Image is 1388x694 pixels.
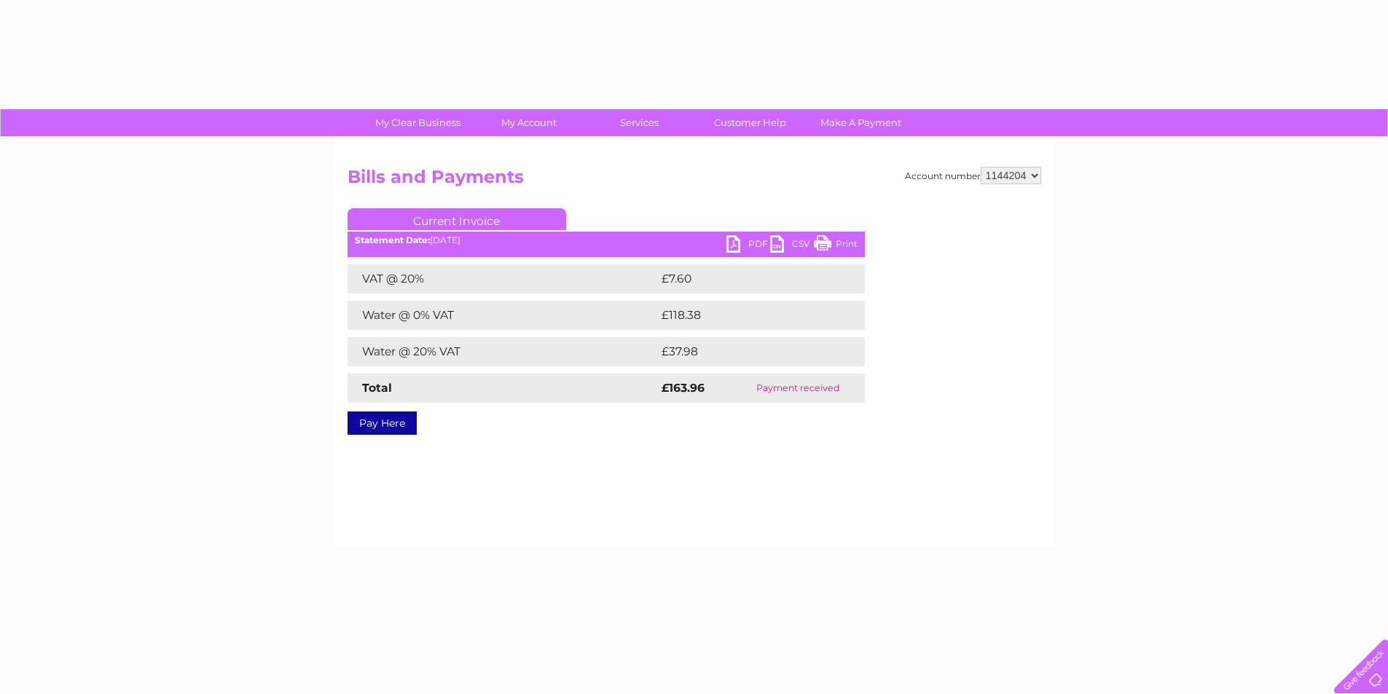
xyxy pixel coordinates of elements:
[658,301,837,330] td: £118.38
[658,264,831,293] td: £7.60
[732,374,864,403] td: Payment received
[579,109,699,136] a: Services
[358,109,478,136] a: My Clear Business
[348,264,658,293] td: VAT @ 20%
[348,337,658,366] td: Water @ 20% VAT
[726,235,770,256] a: PDF
[348,301,658,330] td: Water @ 0% VAT
[662,381,705,395] strong: £163.96
[814,235,858,256] a: Print
[348,235,865,245] div: [DATE]
[468,109,589,136] a: My Account
[658,337,835,366] td: £37.98
[355,234,430,245] b: Statement Date:
[348,167,1041,194] h2: Bills and Payments
[905,167,1041,184] div: Account number
[362,381,392,395] strong: Total
[348,411,417,435] a: Pay Here
[690,109,810,136] a: Customer Help
[801,109,921,136] a: Make A Payment
[770,235,814,256] a: CSV
[348,208,566,230] a: Current Invoice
